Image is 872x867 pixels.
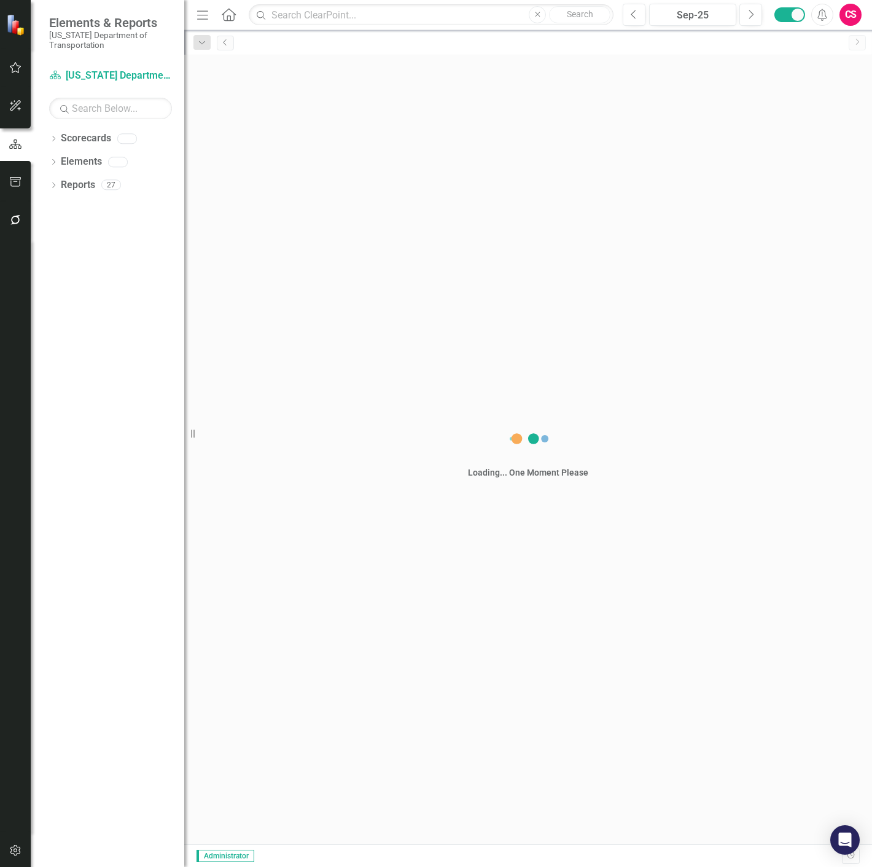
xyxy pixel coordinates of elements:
[839,4,862,26] button: CS
[61,155,102,169] a: Elements
[830,825,860,855] div: Open Intercom Messenger
[249,4,613,26] input: Search ClearPoint...
[6,13,29,36] img: ClearPoint Strategy
[468,466,588,479] div: Loading... One Moment Please
[49,15,172,30] span: Elements & Reports
[549,6,610,23] button: Search
[567,9,593,19] span: Search
[49,98,172,119] input: Search Below...
[649,4,736,26] button: Sep-25
[61,131,111,146] a: Scorecards
[101,180,121,190] div: 27
[49,30,172,50] small: [US_STATE] Department of Transportation
[61,178,95,192] a: Reports
[197,850,254,862] span: Administrator
[653,8,732,23] div: Sep-25
[49,69,172,83] a: [US_STATE] Department of Transportation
